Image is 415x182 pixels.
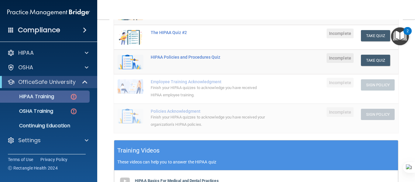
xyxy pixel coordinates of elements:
a: OfficeSafe University [7,78,88,86]
div: Policies Acknowledgment [151,109,266,114]
div: HIPAA Policies and Procedures Quiz [151,55,266,60]
span: Incomplete [327,78,354,88]
div: The HIPAA Quiz #2 [151,30,266,35]
a: OSHA [7,64,88,71]
p: Settings [18,137,41,144]
a: Privacy Policy [40,156,68,163]
p: These videos can help you to answer the HIPAA quiz [117,160,395,164]
span: Incomplete [327,53,354,63]
a: Terms of Use [8,156,33,163]
img: PMB logo [7,6,90,19]
p: Continuing Education [4,123,87,129]
button: Sign Policy [361,79,395,91]
p: OfficeSafe University [18,78,76,86]
span: Ⓒ Rectangle Health 2024 [8,165,58,171]
div: Employee Training Acknowledgment [151,79,266,84]
span: Incomplete [327,107,354,117]
button: Take Quiz [361,55,390,66]
h4: Compliance [18,26,60,34]
p: HIPAA Training [4,94,54,100]
img: danger-circle.6113f641.png [70,93,77,101]
button: Sign Policy [361,109,395,120]
div: Finish your HIPAA quizzes to acknowledge you have received HIPAA employee training. [151,84,266,99]
a: Settings [7,137,88,144]
p: HIPAA [18,49,34,57]
div: Finish your HIPAA quizzes to acknowledge you have received your organization’s HIPAA policies. [151,114,266,128]
p: OSHA [18,64,33,71]
div: 2 [406,31,409,39]
button: Take Quiz [361,30,390,41]
p: OSHA Training [4,108,53,114]
span: Incomplete [327,29,354,38]
h5: Training Videos [117,145,160,156]
img: danger-circle.6113f641.png [70,108,77,115]
button: Open Resource Center, 2 new notifications [391,27,409,45]
a: HIPAA [7,49,88,57]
